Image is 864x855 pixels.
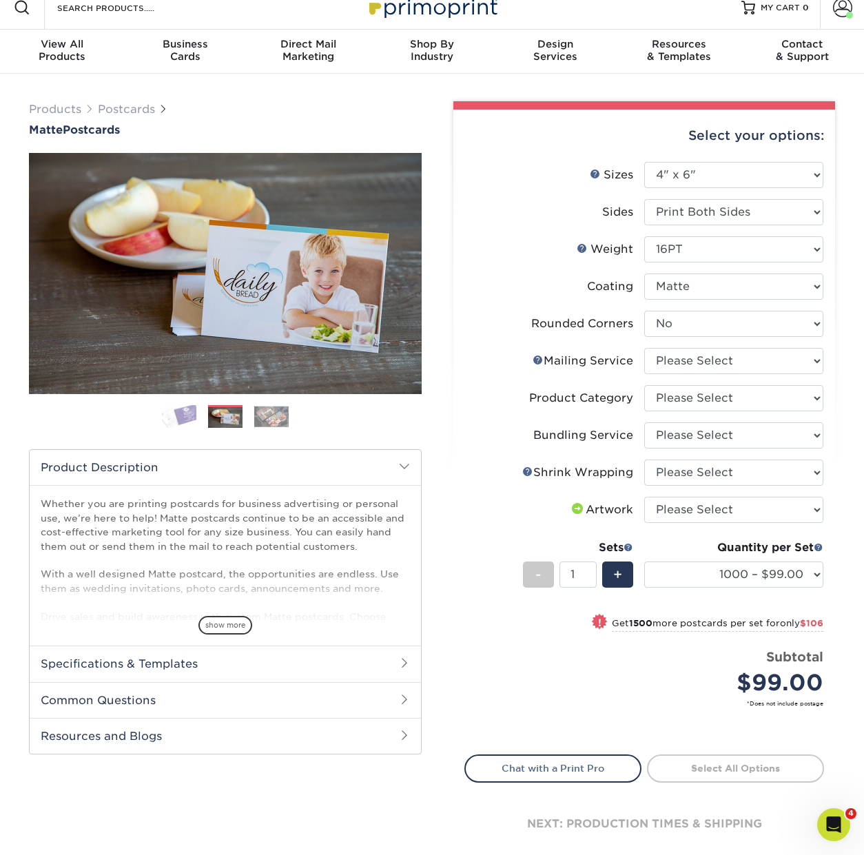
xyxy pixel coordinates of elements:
div: Mailing Service [533,353,633,369]
small: *Does not include postage [475,699,823,708]
div: Product Category [529,390,633,406]
div: & Templates [617,38,741,63]
div: Artwork [569,502,633,518]
div: Cards [123,38,247,63]
a: DesignServices [494,30,617,74]
div: Industry [370,38,493,63]
img: Postcards 02 [208,407,243,429]
div: Bundling Service [533,427,633,444]
span: ! [598,615,601,630]
span: 4 [845,808,856,819]
a: Postcards [98,103,155,116]
a: Resources& Templates [617,30,741,74]
div: Services [494,38,617,63]
div: Coating [587,278,633,295]
div: Marketing [247,38,370,63]
div: Quantity per Set [644,539,823,556]
div: Sides [602,204,633,220]
span: only [780,618,823,628]
a: Direct MailMarketing [247,30,370,74]
h2: Specifications & Templates [30,646,421,681]
a: BusinessCards [123,30,247,74]
span: Contact [741,38,864,50]
div: Shrink Wrapping [522,464,633,481]
div: Rounded Corners [531,316,633,332]
span: Direct Mail [247,38,370,50]
small: Get more postcards per set for [612,618,823,632]
span: show more [198,616,252,635]
img: Postcards 03 [254,406,289,427]
h1: Postcards [29,123,422,136]
a: Select All Options [647,754,824,782]
span: $106 [800,618,823,628]
span: Business [123,38,247,50]
div: Sets [523,539,633,556]
span: 0 [803,3,809,12]
a: MattePostcards [29,123,422,136]
span: - [535,564,542,585]
div: Select your options: [464,110,824,162]
h2: Product Description [30,450,421,485]
h2: Resources and Blogs [30,718,421,754]
strong: 1500 [629,618,652,628]
a: Products [29,103,81,116]
iframe: Intercom live chat [817,808,850,841]
div: $99.00 [655,666,823,699]
div: Weight [577,241,633,258]
h2: Common Questions [30,682,421,718]
strong: Subtotal [766,649,823,664]
img: Matte 02 [29,153,422,394]
a: Contact& Support [741,30,864,74]
div: & Support [741,38,864,63]
span: MY CART [761,2,800,14]
span: Resources [617,38,741,50]
a: Chat with a Print Pro [464,754,641,782]
span: Design [494,38,617,50]
a: Shop ByIndustry [370,30,493,74]
p: Whether you are printing postcards for business advertising or personal use, we’re here to help! ... [41,497,410,666]
span: Shop By [370,38,493,50]
span: Matte [29,123,63,136]
img: Postcards 01 [162,404,196,429]
span: + [613,564,622,585]
div: Sizes [590,167,633,183]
